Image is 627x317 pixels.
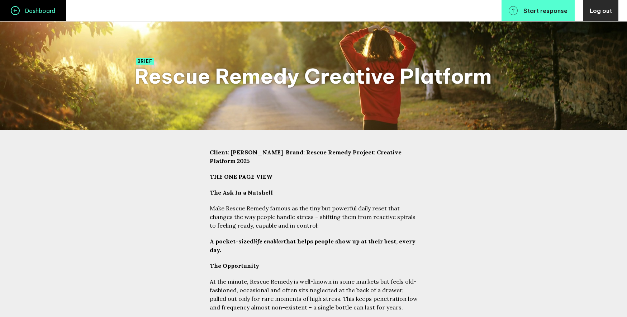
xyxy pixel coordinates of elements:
[210,238,253,245] strong: A pocket-sized
[134,63,491,89] span: Rescue Remedy Creative Platform
[210,173,272,180] strong: THE ONE PAGE VIEW
[210,204,418,230] p: Make Rescue Remedy famous as the tiny but powerful daily reset that changes the way people handle...
[210,189,273,196] strong: The Ask In a Nutshell
[523,7,567,14] span: Start response
[253,238,284,245] em: life enabler
[590,7,612,14] span: Log out
[210,262,259,269] strong: The Opportunity
[210,238,417,253] strong: that helps people show up at their best, every day.
[20,7,55,14] h4: Dashboard
[210,277,418,312] p: At the minute, Rescue Remedy is well-known in some markets but feels old-fashioned, occasional an...
[136,58,154,65] div: Brief
[210,149,403,164] strong: Client: [PERSON_NAME] Brand: Rescue Remedy Project: Creative Platform 2025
